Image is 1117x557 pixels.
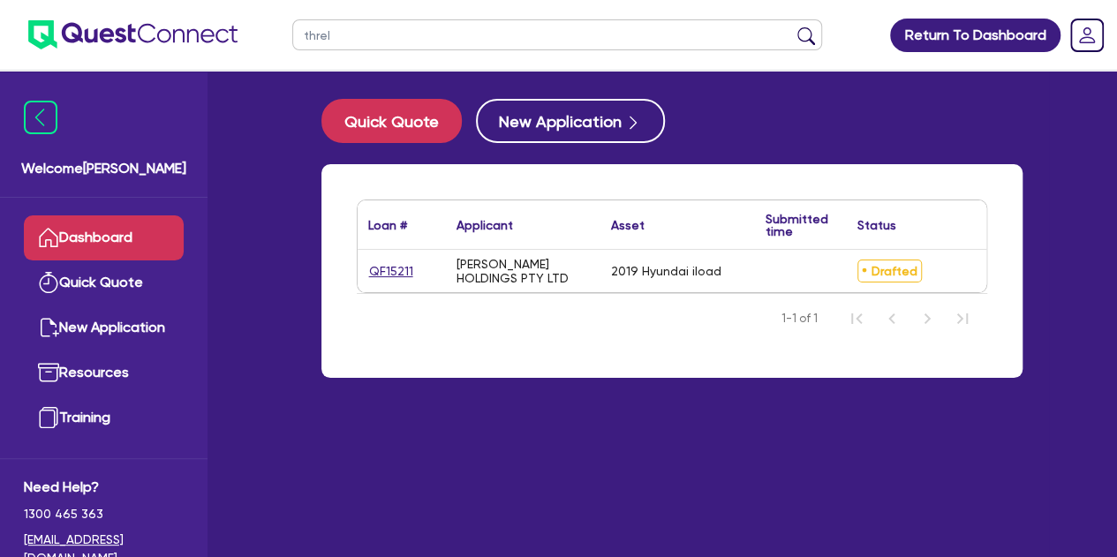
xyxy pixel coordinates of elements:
span: Drafted [857,260,922,282]
img: resources [38,362,59,383]
a: New Application [24,305,184,350]
a: Training [24,395,184,440]
a: Quick Quote [24,260,184,305]
button: Last Page [945,301,980,336]
a: Resources [24,350,184,395]
span: 1-1 of 1 [781,310,818,327]
img: icon-menu-close [24,101,57,134]
a: Return To Dashboard [890,19,1060,52]
button: First Page [839,301,874,336]
span: Need Help? [24,477,184,498]
span: 1300 465 363 [24,505,184,523]
div: 2019 Hyundai iload [611,264,721,278]
button: Next Page [909,301,945,336]
a: Quick Quote [321,99,476,143]
input: Search by name, application ID or mobile number... [292,19,822,50]
div: Submitted time [766,213,828,237]
img: quest-connect-logo-blue [28,20,238,49]
button: Quick Quote [321,99,462,143]
img: new-application [38,317,59,338]
a: Dashboard [24,215,184,260]
button: Previous Page [874,301,909,336]
a: QF15211 [368,261,414,282]
button: New Application [476,99,665,143]
img: quick-quote [38,272,59,293]
div: Status [857,219,896,231]
img: training [38,407,59,428]
div: Loan # [368,219,407,231]
div: [PERSON_NAME] HOLDINGS PTY LTD [457,257,590,285]
div: Applicant [457,219,513,231]
span: Welcome [PERSON_NAME] [21,158,186,179]
a: Dropdown toggle [1064,12,1110,58]
div: Asset [611,219,645,231]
